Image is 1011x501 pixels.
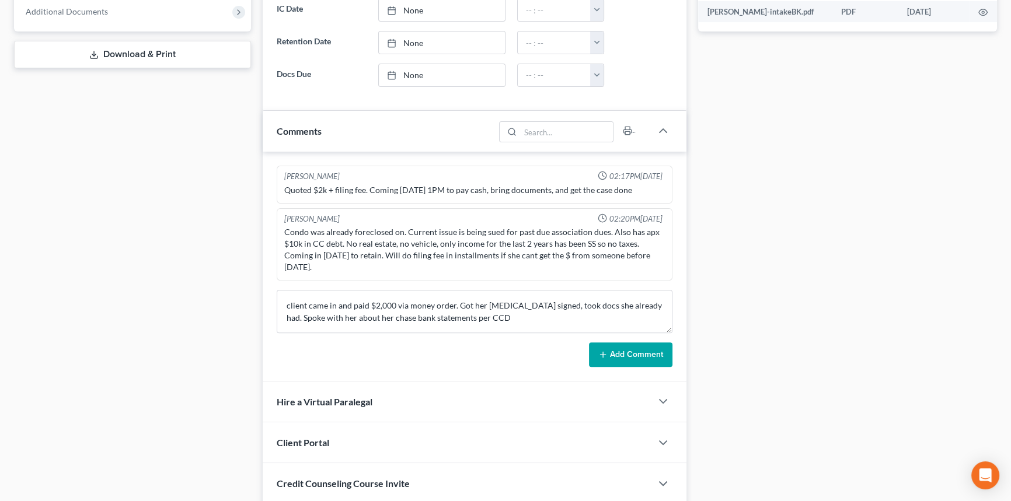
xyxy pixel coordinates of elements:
[277,396,372,407] span: Hire a Virtual Paralegal
[284,171,340,182] div: [PERSON_NAME]
[518,31,591,54] input: -- : --
[698,1,832,22] td: [PERSON_NAME]-intakeBK.pdf
[520,122,613,142] input: Search...
[379,31,504,54] a: None
[271,31,372,54] label: Retention Date
[898,1,969,22] td: [DATE]
[26,6,108,16] span: Additional Documents
[971,461,999,489] div: Open Intercom Messenger
[589,342,672,367] button: Add Comment
[271,64,372,87] label: Docs Due
[518,64,591,86] input: -- : --
[277,437,329,448] span: Client Portal
[609,171,663,182] span: 02:17PM[DATE]
[277,125,322,136] span: Comments
[284,184,665,196] div: Quoted $2k + filing fee. Coming [DATE] 1PM to pay cash, bring documents, and get the case done
[379,64,504,86] a: None
[277,478,410,489] span: Credit Counseling Course Invite
[284,213,340,225] div: [PERSON_NAME]
[14,41,251,68] a: Download & Print
[832,1,898,22] td: PDF
[284,226,665,273] div: Condo was already foreclosed on. Current issue is being sued for past due association dues. Also ...
[609,213,663,225] span: 02:20PM[DATE]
